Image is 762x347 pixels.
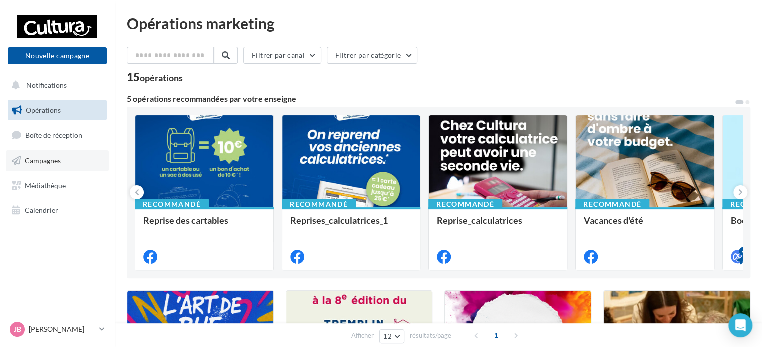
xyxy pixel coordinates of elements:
[6,200,109,221] a: Calendrier
[437,215,559,235] div: Reprise_calculatrices
[25,206,58,214] span: Calendrier
[243,47,321,64] button: Filtrer par canal
[6,150,109,171] a: Campagnes
[351,331,374,340] span: Afficher
[8,320,107,339] a: JB [PERSON_NAME]
[26,106,61,114] span: Opérations
[25,131,82,139] span: Boîte de réception
[29,324,95,334] p: [PERSON_NAME]
[584,215,706,235] div: Vacances d'été
[383,332,392,340] span: 12
[428,199,502,210] div: Recommandé
[488,327,504,343] span: 1
[6,175,109,196] a: Médiathèque
[14,324,21,334] span: JB
[140,73,183,82] div: opérations
[25,156,61,165] span: Campagnes
[728,313,752,337] div: Open Intercom Messenger
[127,95,734,103] div: 5 opérations recommandées par votre enseigne
[6,75,105,96] button: Notifications
[379,329,404,343] button: 12
[410,331,451,340] span: résultats/page
[127,16,750,31] div: Opérations marketing
[739,247,748,256] div: 4
[327,47,417,64] button: Filtrer par catégorie
[135,199,209,210] div: Recommandé
[143,215,265,235] div: Reprise des cartables
[6,124,109,146] a: Boîte de réception
[290,215,412,235] div: Reprises_calculatrices_1
[6,100,109,121] a: Opérations
[575,199,649,210] div: Recommandé
[25,181,66,189] span: Médiathèque
[127,72,183,83] div: 15
[8,47,107,64] button: Nouvelle campagne
[282,199,356,210] div: Recommandé
[26,81,67,89] span: Notifications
